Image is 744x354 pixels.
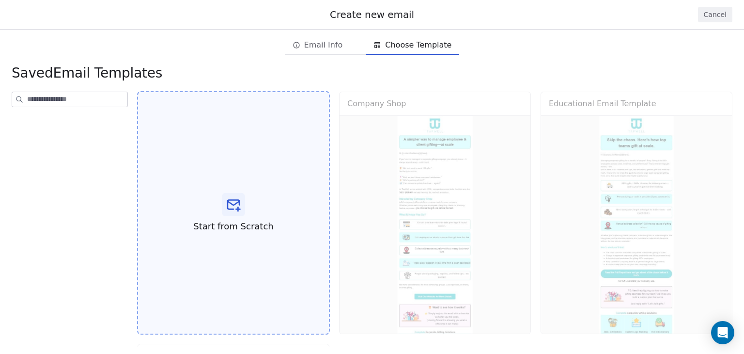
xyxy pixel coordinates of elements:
div: email creation steps [285,35,460,55]
span: Email Info [304,39,343,51]
div: Open Intercom Messenger [711,321,734,344]
span: Choose Template [385,39,451,51]
span: Email Templates [12,64,162,82]
div: Create new email [12,8,732,21]
span: saved [12,65,53,81]
span: Start from Scratch [193,220,273,233]
button: Cancel [698,7,732,22]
